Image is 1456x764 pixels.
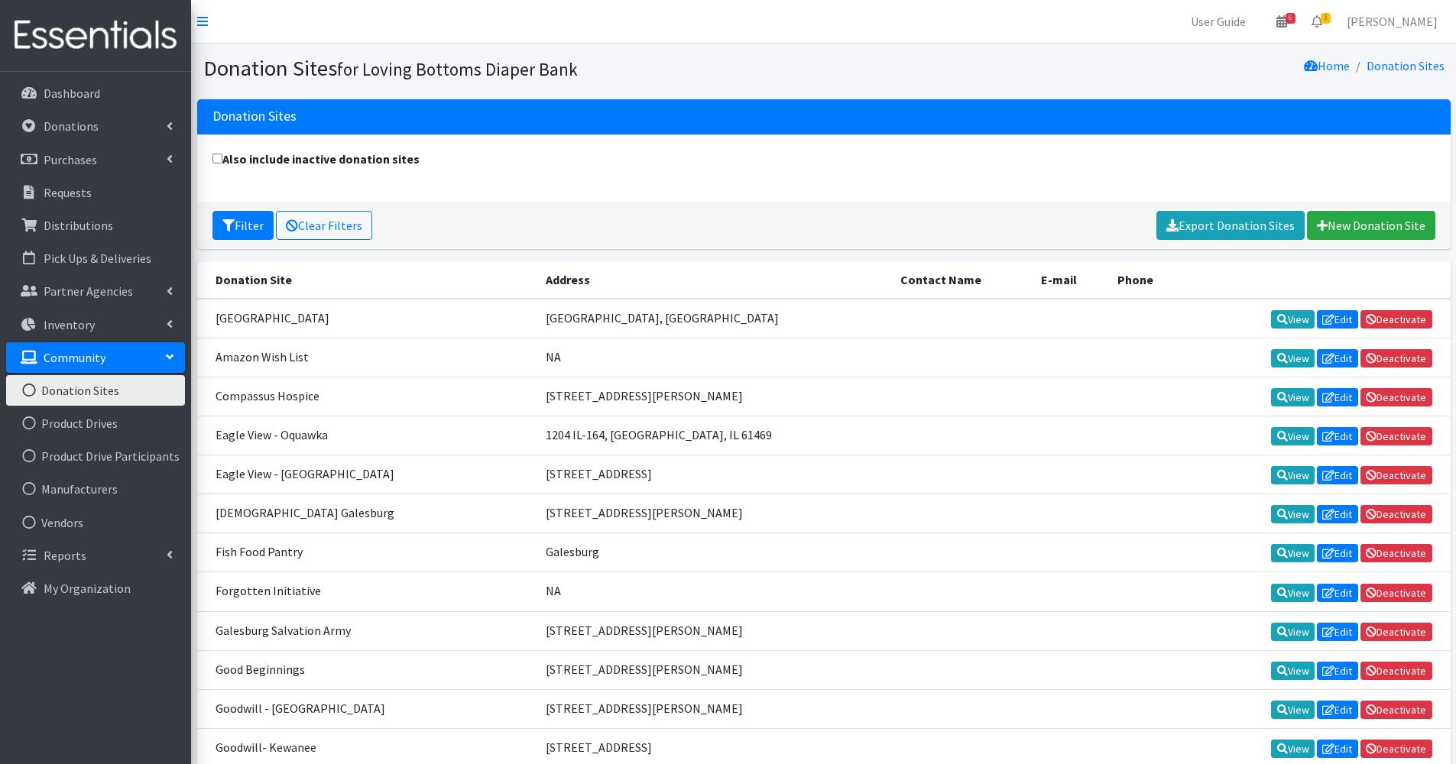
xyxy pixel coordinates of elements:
a: View [1271,310,1315,329]
p: Dashboard [44,86,100,101]
a: Deactivate [1360,349,1432,367]
a: Deactivate [1360,584,1432,602]
img: HumanEssentials [6,10,185,61]
p: Requests [44,185,92,200]
td: [STREET_ADDRESS] [537,455,891,494]
a: View [1271,388,1315,406]
a: Product Drive Participants [6,441,185,471]
a: Pick Ups & Deliveries [6,243,185,274]
th: Contact Name [891,261,1031,299]
td: [GEOGRAPHIC_DATA] [197,299,537,338]
a: 3 [1299,6,1334,37]
a: 6 [1264,6,1299,37]
p: Inventory [44,317,95,332]
a: Edit [1317,662,1358,680]
a: Deactivate [1360,388,1432,406]
a: Edit [1317,740,1358,758]
a: View [1271,349,1315,367]
th: Phone [1108,261,1185,299]
a: Donation Sites [1367,58,1445,73]
a: View [1271,466,1315,484]
a: Edit [1317,584,1358,602]
td: [DEMOGRAPHIC_DATA] Galesburg [197,494,537,533]
a: View [1271,740,1315,758]
td: [STREET_ADDRESS][PERSON_NAME] [537,650,891,689]
td: Goodwill - [GEOGRAPHIC_DATA] [197,689,537,728]
a: Partner Agencies [6,276,185,306]
td: Forgotten Initiative [197,572,537,611]
a: Deactivate [1360,740,1432,758]
a: Distributions [6,210,185,241]
a: Product Drives [6,408,185,439]
p: Pick Ups & Deliveries [44,251,151,266]
small: for Loving Bottoms Diaper Bank [337,58,578,80]
a: Deactivate [1360,701,1432,719]
td: Eagle View - [GEOGRAPHIC_DATA] [197,455,537,494]
a: Edit [1317,388,1358,406]
a: Dashboard [6,78,185,108]
td: Galesburg [537,533,891,572]
a: Deactivate [1360,505,1432,523]
a: User Guide [1179,6,1258,37]
a: Purchases [6,144,185,175]
a: Inventory [6,309,185,340]
a: Manufacturers [6,474,185,504]
td: Eagle View - Oquawka [197,416,537,455]
td: Good Beginnings [197,650,537,689]
a: View [1271,623,1315,641]
button: Filter [212,211,274,240]
p: Partner Agencies [44,283,133,299]
a: Edit [1317,310,1358,329]
td: [GEOGRAPHIC_DATA], [GEOGRAPHIC_DATA] [537,299,891,338]
a: Edit [1317,701,1358,719]
td: [STREET_ADDRESS][PERSON_NAME] [537,611,891,650]
a: Export Donation Sites [1156,211,1305,240]
td: [STREET_ADDRESS][PERSON_NAME] [537,377,891,416]
td: NA [537,338,891,377]
a: Deactivate [1360,466,1432,484]
a: Edit [1317,505,1358,523]
a: Vendors [6,507,185,538]
td: Fish Food Pantry [197,533,537,572]
a: Deactivate [1360,623,1432,641]
a: Community [6,342,185,373]
a: View [1271,544,1315,562]
a: View [1271,701,1315,719]
h1: Donation Sites [203,55,819,82]
label: Also include inactive donation sites [212,150,420,168]
td: [STREET_ADDRESS][PERSON_NAME] [537,689,891,728]
td: NA [537,572,891,611]
input: Also include inactive donation sites [212,154,222,163]
span: 3 [1321,13,1331,24]
a: [PERSON_NAME] [1334,6,1450,37]
td: Compassus Hospice [197,377,537,416]
a: View [1271,505,1315,523]
p: Community [44,350,105,365]
p: My Organization [44,581,131,596]
a: Edit [1317,427,1358,445]
p: Distributions [44,218,113,233]
p: Donations [44,118,99,134]
td: 1204 IL-164, [GEOGRAPHIC_DATA], IL 61469 [537,416,891,455]
p: Purchases [44,152,97,167]
th: Donation Site [197,261,537,299]
a: Edit [1317,466,1358,484]
a: View [1271,662,1315,680]
a: Donation Sites [6,375,185,406]
a: View [1271,584,1315,602]
td: Amazon Wish List [197,338,537,377]
a: Requests [6,177,185,208]
a: Edit [1317,349,1358,367]
a: Home [1304,58,1350,73]
p: Reports [44,548,86,563]
td: Galesburg Salvation Army [197,611,537,650]
a: New Donation Site [1307,211,1435,240]
a: View [1271,427,1315,445]
a: Clear Filters [276,211,372,240]
a: Edit [1317,544,1358,562]
a: Deactivate [1360,662,1432,680]
th: E-mail [1032,261,1108,299]
a: Donations [6,111,185,141]
td: [STREET_ADDRESS][PERSON_NAME] [537,494,891,533]
a: Deactivate [1360,310,1432,329]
